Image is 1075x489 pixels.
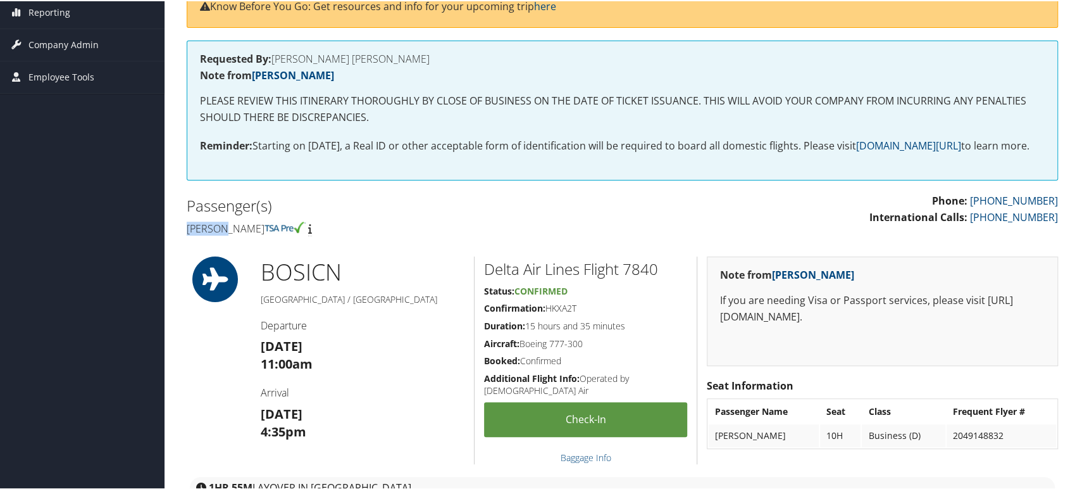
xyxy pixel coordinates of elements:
[200,92,1045,124] p: PLEASE REVIEW THIS ITINERARY THOROUGHLY BY CLOSE OF BUSINESS ON THE DATE OF TICKET ISSUANCE. THIS...
[200,51,271,65] strong: Requested By:
[484,371,580,383] strong: Additional Flight Info:
[560,450,611,462] a: Baggage Info
[187,220,613,234] h4: [PERSON_NAME]
[484,353,520,365] strong: Booked:
[261,384,464,398] h4: Arrival
[820,423,861,446] td: 10H
[261,422,306,439] strong: 4:35pm
[772,267,854,281] a: [PERSON_NAME]
[261,317,464,331] h4: Departure
[187,194,613,215] h2: Passenger(s)
[484,257,687,279] h2: Delta Air Lines Flight 7840
[862,423,945,446] td: Business (D)
[484,336,519,348] strong: Aircraft:
[484,301,687,314] h5: HKXA2T
[200,53,1045,63] h4: [PERSON_NAME] [PERSON_NAME]
[28,28,99,60] span: Company Admin
[484,371,687,396] h5: Operated by [DEMOGRAPHIC_DATA] Air
[970,193,1058,206] a: [PHONE_NUMBER]
[862,399,945,422] th: Class
[200,137,1045,153] p: Starting on [DATE], a Real ID or other acceptable form of identification will be required to boar...
[28,60,94,92] span: Employee Tools
[720,291,1045,324] p: If you are needing Visa or Passport services, please visit [URL][DOMAIN_NAME].
[709,423,819,446] td: [PERSON_NAME]
[484,319,687,331] h5: 15 hours and 35 minutes
[484,401,687,436] a: Check-in
[947,423,1056,446] td: 2049148832
[720,267,854,281] strong: Note from
[514,284,568,296] span: Confirmed
[484,284,514,296] strong: Status:
[200,67,334,81] strong: Note from
[261,336,302,353] strong: [DATE]
[932,193,967,206] strong: Phone:
[820,399,861,422] th: Seat
[261,404,302,421] strong: [DATE]
[947,399,1056,422] th: Frequent Flyer #
[484,319,525,331] strong: Duration:
[856,137,961,151] a: [DOMAIN_NAME][URL]
[707,378,793,391] strong: Seat Information
[484,301,545,313] strong: Confirmation:
[252,67,334,81] a: [PERSON_NAME]
[484,353,687,366] h5: Confirmed
[264,220,306,232] img: tsa-precheck.png
[261,255,464,287] h1: BOS ICN
[261,354,313,371] strong: 11:00am
[970,209,1058,223] a: [PHONE_NUMBER]
[869,209,967,223] strong: International Calls:
[261,292,464,305] h5: [GEOGRAPHIC_DATA] / [GEOGRAPHIC_DATA]
[484,336,687,349] h5: Boeing 777-300
[200,137,252,151] strong: Reminder:
[709,399,819,422] th: Passenger Name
